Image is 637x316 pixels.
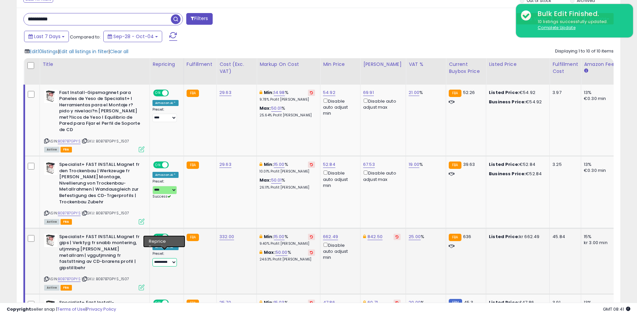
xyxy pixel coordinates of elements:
div: Fulfillment [187,61,214,68]
div: Current Buybox Price [449,61,483,75]
div: seller snap | | [7,306,116,313]
a: B0B7B7GPYS [58,276,81,282]
a: 19.00 [409,161,419,168]
div: ASIN: [44,162,144,224]
a: 67.53 [363,161,375,168]
b: Listed Price: [489,161,519,168]
div: Bulk Edit Finished. [533,9,628,19]
span: OFF [168,162,179,168]
b: Fast Install-Gipsmagnnet para Paneles de Yeso de Specialist+ I Herramientas para el Montaje r?pid... [59,90,140,135]
span: Clear all [110,48,128,55]
span: All listings currently available for purchase on Amazon [44,147,60,152]
div: Amazon AI * [152,172,179,178]
span: | SKU: B0B7B7GPYS_1507 [82,210,129,216]
a: 54.92 [323,89,335,96]
div: Disable auto adjust min [323,241,355,261]
span: Compared to: [70,34,101,40]
div: Displaying 1 to 10 of 10 items [555,48,614,55]
div: Preset: [152,179,179,199]
div: 45.84 [552,234,576,240]
div: % [259,234,315,246]
button: Filters [186,13,212,25]
div: ASIN: [44,90,144,152]
img: 41-lVTWUZJL._SL40_.jpg [44,90,58,103]
div: % [409,90,441,96]
div: [PERSON_NAME] [363,61,403,68]
p: 10.01% Profit [PERSON_NAME] [259,169,315,174]
b: Listed Price: [489,233,519,240]
div: Repricing [152,61,181,68]
p: 9.40% Profit [PERSON_NAME] [259,241,315,246]
div: % [259,105,315,118]
div: Disable auto adjust max [363,169,401,182]
span: Last 7 Days [34,33,61,40]
div: €52.84 [489,171,544,177]
a: 662.49 [323,233,338,240]
span: | SKU: B0B7B7GPYS_1507 [82,138,129,144]
b: Min: [264,89,274,96]
strong: Copyright [7,306,31,312]
span: OFF [168,90,179,96]
a: 842.50 [367,233,383,240]
small: FBA [187,234,199,241]
div: Title [42,61,147,68]
div: Listed Price [489,61,547,68]
span: FBA [61,285,72,291]
a: B0B7B7GPYS [58,210,81,216]
a: 14.98 [274,89,285,96]
div: % [409,234,441,240]
div: | | [25,48,128,55]
div: 10 listings successfully updated. [533,19,628,31]
div: VAT % [409,61,443,68]
div: Preset: [152,251,179,267]
a: 25.00 [409,233,421,240]
a: 21.00 [409,89,419,96]
div: Disable auto adjust max [363,97,401,110]
span: 52.26 [463,89,475,96]
span: All listings currently available for purchase on Amazon [44,285,60,291]
div: Min Price [323,61,357,68]
span: Sep-28 - Oct-04 [113,33,154,40]
span: Success [152,194,171,199]
b: Specialist+ FAST INSTALL Magnet fr den Trockenbau | Werkzeuge fr [PERSON_NAME] Montage, Nivellier... [59,162,140,207]
div: 3.25 [552,162,576,168]
a: 15.00 [274,161,285,168]
p: 24.63% Profit [PERSON_NAME] [259,257,315,262]
a: 50.00 [276,249,288,256]
div: €52.84 [489,162,544,168]
a: Terms of Use [57,306,86,312]
div: €54.92 [489,90,544,96]
a: 52.84 [323,161,335,168]
b: Business Price: [489,171,526,177]
b: Business Price: [489,99,526,105]
span: ON [154,90,162,96]
b: Max: [264,249,276,255]
span: | SKU: B0B7B7GPYS_1507 [82,276,129,282]
small: FBA [449,162,461,169]
span: 2025-10-13 08:41 GMT [603,306,630,312]
div: Markup on Cost [259,61,317,68]
a: 332.00 [219,233,234,240]
th: The percentage added to the cost of goods (COGS) that forms the calculator for Min & Max prices. [257,58,320,85]
div: Amazon AI * [152,100,179,106]
div: % [259,162,315,174]
b: Min: [264,233,274,240]
a: 69.91 [363,89,374,96]
div: Disable auto adjust min [323,169,355,189]
u: Complete Update [538,25,575,30]
small: FBA [449,90,461,97]
div: % [409,162,441,168]
a: 29.63 [219,89,231,96]
b: Specialist+ FAST INSTALL Magnet fr gips | Verktyg fr snabb montering, utjmning [PERSON_NAME] meta... [59,234,140,273]
small: FBA [187,90,199,97]
span: Edit all listings in filter [59,48,108,55]
span: Edit 10 listings [29,48,58,55]
b: Min: [264,161,274,168]
div: ASIN: [44,234,144,290]
button: Last 7 Days [24,31,69,42]
b: Max: [259,105,271,111]
span: FBA [61,147,72,152]
div: % [259,90,315,102]
a: Privacy Policy [87,306,116,312]
small: Amazon Fees. [584,68,588,74]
